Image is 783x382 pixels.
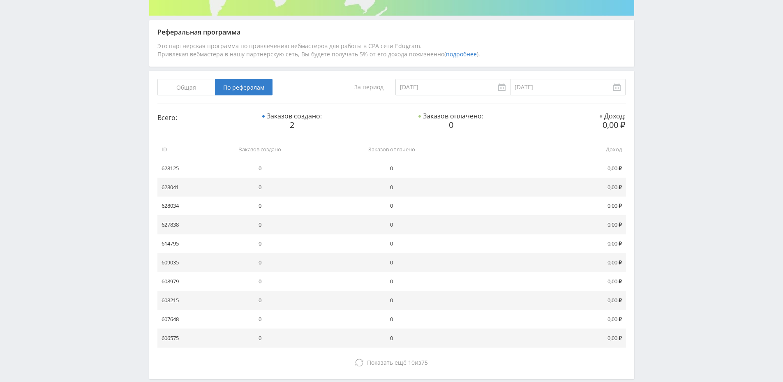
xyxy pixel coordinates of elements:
[418,111,483,120] span: Заказов оплачено:
[326,197,457,215] td: 0
[157,329,194,348] td: 606575
[421,359,428,366] span: 75
[457,291,626,310] td: 0,00 ₽
[457,215,626,234] td: 0,00 ₽
[237,120,348,130] div: 2
[157,291,194,310] td: 608215
[194,234,326,253] td: 0
[194,310,326,329] td: 0
[157,159,194,178] td: 628125
[457,197,626,215] td: 0,00 ₽
[157,79,215,95] span: Общая
[157,272,194,291] td: 608979
[326,329,457,348] td: 0
[157,112,229,122] div: Всего:
[316,79,388,95] div: За период
[326,140,457,159] th: Заказов оплачено
[157,354,626,371] button: Показать ещё 10из75
[326,215,457,234] td: 0
[157,178,194,197] td: 628041
[326,253,457,272] td: 0
[194,329,326,348] td: 0
[157,42,626,58] div: Это партнерская программа по привлечению вебмастеров для работы в CPA сети Edugram. Привлекая веб...
[408,359,415,366] span: 10
[457,234,626,253] td: 0,00 ₽
[157,28,626,36] div: Реферальная программа
[326,272,457,291] td: 0
[194,215,326,234] td: 0
[326,291,457,310] td: 0
[157,197,194,215] td: 628034
[157,234,194,253] td: 614795
[457,310,626,329] td: 0,00 ₽
[457,329,626,348] td: 0,00 ₽
[194,159,326,178] td: 0
[326,310,457,329] td: 0
[215,79,273,95] span: По рефералам
[157,310,194,329] td: 607648
[457,159,626,178] td: 0,00 ₽
[262,111,322,120] span: Заказов создано:
[194,197,326,215] td: 0
[157,215,194,234] td: 627838
[194,140,326,159] th: Заказов создано
[444,50,480,58] span: ( ).
[194,253,326,272] td: 0
[395,120,506,130] div: 0
[457,178,626,197] td: 0,00 ₽
[194,178,326,197] td: 0
[446,50,477,58] a: подробнее
[367,359,428,366] span: из
[457,253,626,272] td: 0,00 ₽
[326,178,457,197] td: 0
[367,359,407,366] span: Показать ещё
[194,272,326,291] td: 0
[326,159,457,178] td: 0
[554,120,626,130] div: 0,00 ₽
[194,291,326,310] td: 0
[157,140,194,159] th: ID
[600,111,626,120] span: Доход:
[457,140,626,159] th: Доход
[157,253,194,272] td: 609035
[326,234,457,253] td: 0
[457,272,626,291] td: 0,00 ₽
